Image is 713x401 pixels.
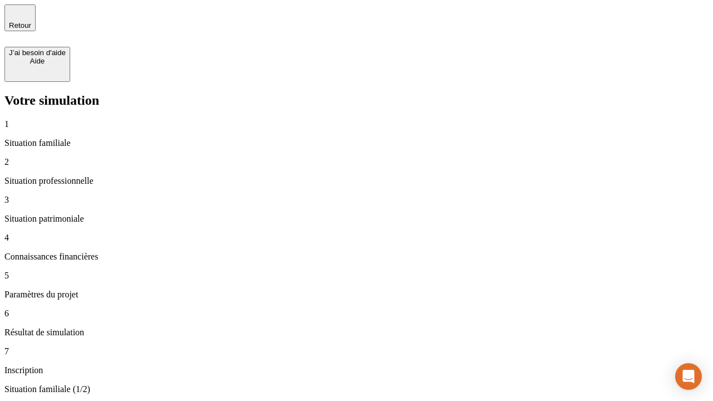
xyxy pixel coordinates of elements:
[4,195,709,205] p: 3
[4,327,709,338] p: Résultat de simulation
[4,119,709,129] p: 1
[4,233,709,243] p: 4
[4,271,709,281] p: 5
[4,4,36,31] button: Retour
[4,252,709,262] p: Connaissances financières
[4,309,709,319] p: 6
[9,48,66,57] div: J’ai besoin d'aide
[4,290,709,300] p: Paramètres du projet
[4,365,709,375] p: Inscription
[4,176,709,186] p: Situation professionnelle
[9,21,31,30] span: Retour
[4,214,709,224] p: Situation patrimoniale
[9,57,66,65] div: Aide
[4,346,709,356] p: 7
[4,384,709,394] p: Situation familiale (1/2)
[4,138,709,148] p: Situation familiale
[4,47,70,82] button: J’ai besoin d'aideAide
[675,363,702,390] div: Open Intercom Messenger
[4,157,709,167] p: 2
[4,93,709,108] h2: Votre simulation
